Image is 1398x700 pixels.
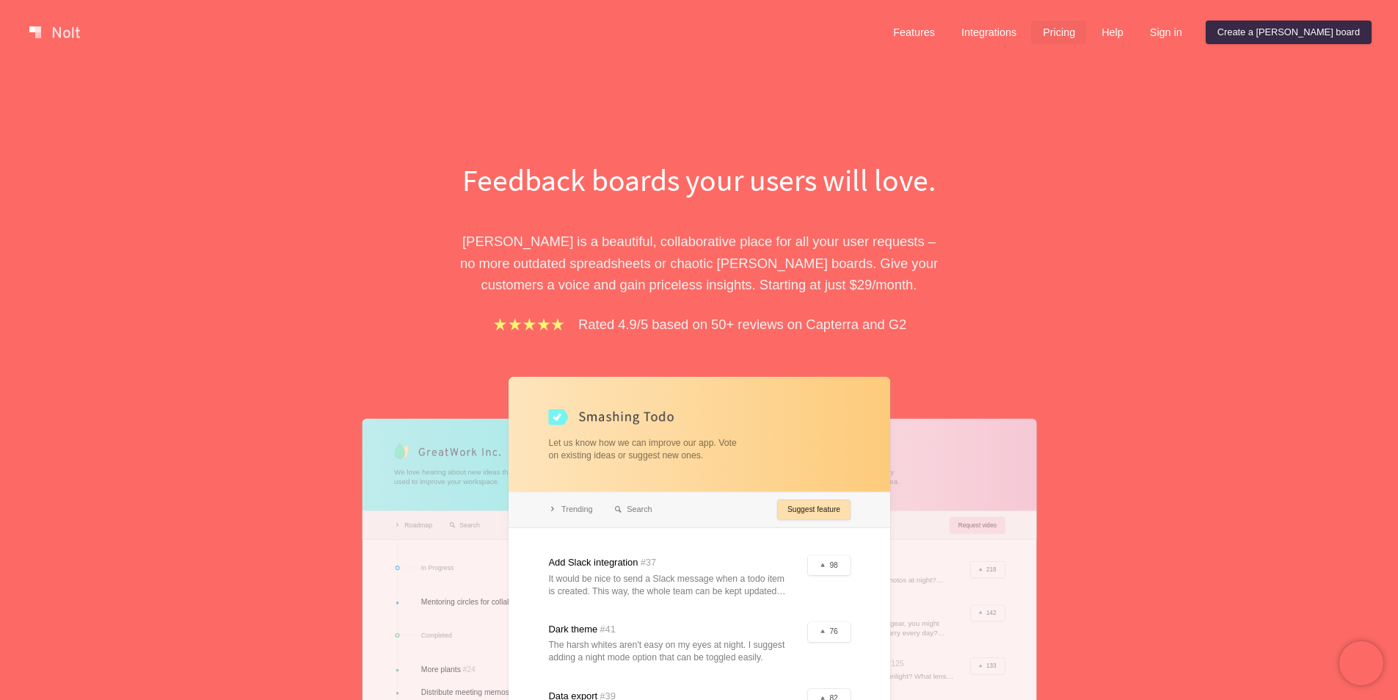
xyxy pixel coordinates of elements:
p: [PERSON_NAME] is a beautiful, collaborative place for all your user requests – no more outdated s... [446,231,953,295]
a: Pricing [1031,21,1087,44]
iframe: Chatra live chat [1339,641,1383,685]
a: Create a [PERSON_NAME] board [1206,21,1372,44]
p: Rated 4.9/5 based on 50+ reviews on Capterra and G2 [578,314,906,335]
a: Help [1090,21,1135,44]
a: Sign in [1138,21,1194,44]
a: Integrations [950,21,1028,44]
img: stars.b067e34983.png [492,316,567,333]
a: Features [881,21,947,44]
h1: Feedback boards your users will love. [446,159,953,201]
